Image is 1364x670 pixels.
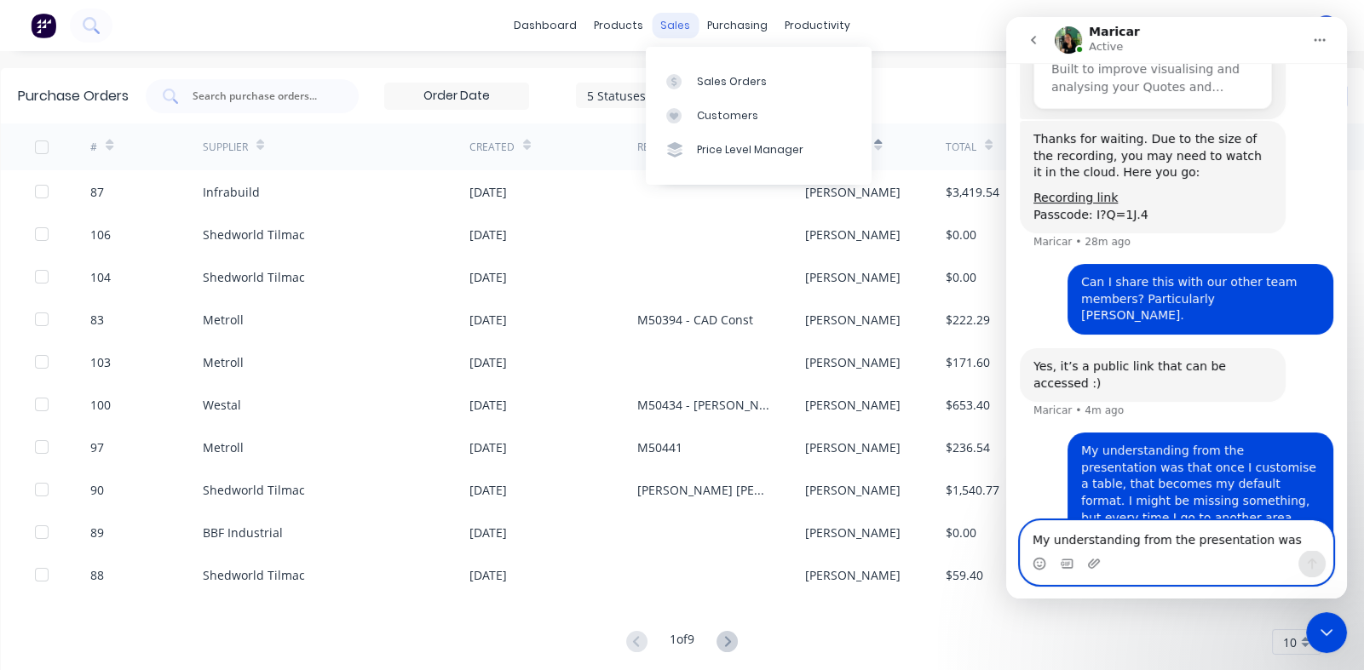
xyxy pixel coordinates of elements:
[469,438,507,456] div: [DATE]
[946,226,976,243] div: $0.00
[505,13,585,38] a: dashboard
[1306,612,1347,653] iframe: Intercom live chat
[90,524,104,541] div: 89
[805,183,901,201] div: [PERSON_NAME]
[946,396,990,414] div: $653.40
[946,140,976,155] div: Total
[946,311,990,329] div: $222.29
[646,64,872,98] a: Sales Orders
[946,268,976,286] div: $0.00
[203,311,244,329] div: Metroll
[1283,633,1297,651] span: 10
[805,524,901,541] div: [PERSON_NAME]
[469,396,507,414] div: [DATE]
[469,183,507,201] div: [DATE]
[946,566,983,584] div: $59.40
[90,396,111,414] div: 100
[203,566,305,584] div: Shedworld Tilmac
[90,183,104,201] div: 87
[203,268,305,286] div: Shedworld Tilmac
[946,438,990,456] div: $236.54
[946,183,999,201] div: $3,419.54
[203,481,305,499] div: Shedworld Tilmac
[946,353,990,371] div: $171.60
[699,13,776,38] div: purchasing
[670,630,694,655] div: 1 of 9
[946,524,976,541] div: $0.00
[90,566,104,584] div: 88
[203,140,248,155] div: Supplier
[805,226,901,243] div: [PERSON_NAME]
[203,524,283,541] div: BBF Industrial
[90,311,104,329] div: 83
[203,353,244,371] div: Metroll
[90,226,111,243] div: 106
[90,353,111,371] div: 103
[805,396,901,414] div: [PERSON_NAME]
[469,566,507,584] div: [DATE]
[697,142,803,157] div: Price Level Manager
[585,13,652,38] div: products
[203,396,241,414] div: Westal
[697,74,767,89] div: Sales Orders
[385,83,528,109] input: Order Date
[946,481,999,499] div: $1,540.77
[652,13,699,38] div: sales
[637,396,771,414] div: M50434 - [PERSON_NAME]
[805,268,901,286] div: [PERSON_NAME]
[90,481,104,499] div: 90
[646,133,872,167] a: Price Level Manager
[1006,17,1347,598] iframe: Intercom live chat
[90,140,97,155] div: #
[587,86,709,104] div: 5 Statuses
[469,140,515,155] div: Created
[697,108,758,123] div: Customers
[637,438,682,456] div: M50441
[805,353,901,371] div: [PERSON_NAME]
[90,438,104,456] div: 97
[1165,13,1229,38] div: settings
[805,438,901,456] div: [PERSON_NAME]
[469,311,507,329] div: [DATE]
[203,226,305,243] div: Shedworld Tilmac
[203,438,244,456] div: Metroll
[805,481,901,499] div: [PERSON_NAME]
[469,226,507,243] div: [DATE]
[191,88,332,105] input: Search purchase orders...
[637,311,753,329] div: M50394 - CAD Const
[637,140,693,155] div: Reference
[646,99,872,133] a: Customers
[805,311,901,329] div: [PERSON_NAME]
[203,183,260,201] div: Infrabuild
[637,481,771,499] div: [PERSON_NAME] [PERSON_NAME]
[469,353,507,371] div: [DATE]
